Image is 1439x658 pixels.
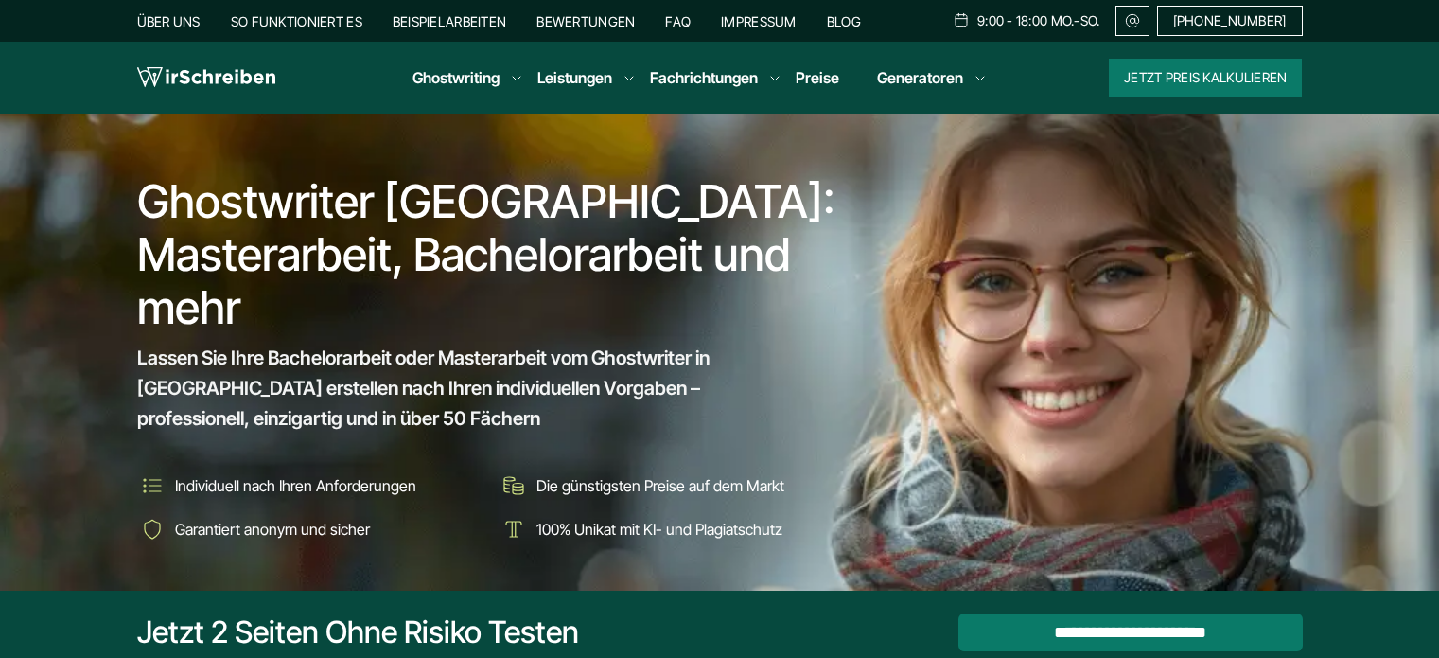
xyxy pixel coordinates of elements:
a: Über uns [137,13,201,29]
h1: Ghostwriter [GEOGRAPHIC_DATA]: Masterarbeit, Bachelorarbeit und mehr [137,175,849,334]
img: Garantiert anonym und sicher [137,514,167,544]
a: Fachrichtungen [650,66,758,89]
span: 9:00 - 18:00 Mo.-So. [977,13,1100,28]
img: 100% Unikat mit KI- und Plagiatschutz [499,514,529,544]
span: Lassen Sie Ihre Bachelorarbeit oder Masterarbeit vom Ghostwriter in [GEOGRAPHIC_DATA] erstellen n... [137,343,813,434]
a: Ghostwriting [412,66,500,89]
a: FAQ [665,13,691,29]
a: Preise [796,68,839,87]
img: Die günstigsten Preise auf dem Markt [499,471,529,501]
li: Die günstigsten Preise auf dem Markt [499,471,847,501]
img: Individuell nach Ihren Anforderungen [137,471,167,501]
li: Individuell nach Ihren Anforderungen [137,471,485,501]
li: 100% Unikat mit KI- und Plagiatschutz [499,514,847,544]
img: logo wirschreiben [137,63,275,92]
a: Bewertungen [536,13,635,29]
span: [PHONE_NUMBER] [1173,13,1287,28]
li: Garantiert anonym und sicher [137,514,485,544]
a: Impressum [721,13,797,29]
a: Beispielarbeiten [393,13,506,29]
a: Generatoren [877,66,963,89]
img: Schedule [953,12,970,27]
a: Blog [827,13,861,29]
button: Jetzt Preis kalkulieren [1109,59,1302,97]
a: [PHONE_NUMBER] [1157,6,1303,36]
a: So funktioniert es [231,13,362,29]
div: Jetzt 2 Seiten ohne Risiko testen [137,614,579,651]
img: Email [1124,13,1141,28]
a: Leistungen [537,66,612,89]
